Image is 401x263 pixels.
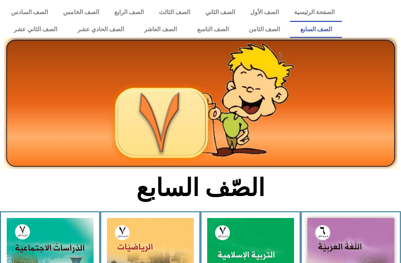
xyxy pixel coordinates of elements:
a: الصف الثالث [151,4,198,21]
a: الصف الأول [242,4,286,21]
a: الصف العاشر [134,21,187,38]
a: الصف الثاني عشر [4,21,68,38]
a: الصف السابع [290,21,342,38]
a: الصف السادس [4,4,56,21]
a: الصف الحادي عشر [67,21,134,38]
a: الصف الخامس [56,4,107,21]
a: الصفحة الرئيسية [286,4,342,21]
h2: الصّف السابع [78,173,323,202]
a: الصف الثاني [198,4,242,21]
a: الصف الثامن [239,21,290,38]
a: الصف التاسع [187,21,239,38]
a: الصف الرابع [107,4,151,21]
